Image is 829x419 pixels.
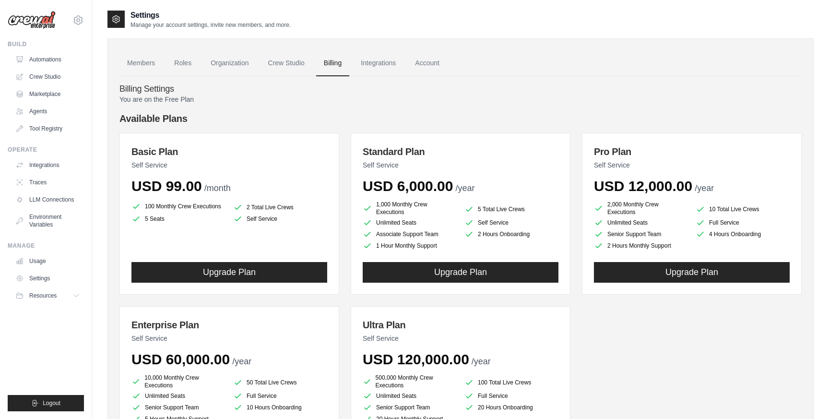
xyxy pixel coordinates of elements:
a: Crew Studio [261,50,312,76]
li: Full Service [696,218,790,227]
div: Manage [8,242,84,250]
li: Unlimited Seats [363,391,457,401]
a: Crew Studio [12,69,84,84]
a: Usage [12,253,84,269]
li: Senior Support Team [131,403,225,412]
a: Roles [166,50,199,76]
a: Marketplace [12,86,84,102]
h2: Settings [130,10,291,21]
span: USD 6,000.00 [363,178,453,194]
h4: Available Plans [119,112,802,125]
li: 5 Seats [131,214,225,224]
li: 4 Hours Onboarding [696,229,790,239]
p: Self Service [594,160,790,170]
span: /year [472,357,491,366]
li: 500,000 Monthly Crew Executions [363,374,457,389]
li: Unlimited Seats [131,391,225,401]
a: Integrations [353,50,403,76]
li: Self Service [464,218,558,227]
li: Senior Support Team [363,403,457,412]
a: Integrations [12,157,84,173]
li: 50 Total Live Crews [233,376,327,389]
span: Resources [29,292,57,299]
span: USD 120,000.00 [363,351,469,367]
a: Tool Registry [12,121,84,136]
h3: Basic Plan [131,145,327,158]
li: 2 Hours Monthly Support [594,241,688,251]
li: Associate Support Team [363,229,457,239]
a: Billing [316,50,349,76]
li: Unlimited Seats [363,218,457,227]
span: USD 99.00 [131,178,202,194]
div: Operate [8,146,84,154]
a: Environment Variables [12,209,84,232]
button: Upgrade Plan [131,262,327,283]
li: 10 Total Live Crews [696,203,790,216]
p: You are on the Free Plan [119,95,802,104]
li: Unlimited Seats [594,218,688,227]
span: /year [232,357,251,366]
a: Agents [12,104,84,119]
li: Full Service [233,391,327,401]
li: 20 Hours Onboarding [464,403,558,412]
button: Logout [8,395,84,411]
li: 1 Hour Monthly Support [363,241,457,251]
p: Self Service [131,334,327,343]
div: Build [8,40,84,48]
p: Self Service [363,160,558,170]
a: Automations [12,52,84,67]
li: 2,000 Monthly Crew Executions [594,201,688,216]
h3: Ultra Plan [363,318,558,332]
li: Full Service [464,391,558,401]
li: 10 Hours Onboarding [233,403,327,412]
p: Self Service [363,334,558,343]
span: /year [695,183,714,193]
p: Self Service [131,160,327,170]
a: Organization [203,50,256,76]
span: /month [204,183,231,193]
span: Logout [43,399,60,407]
li: 5 Total Live Crews [464,203,558,216]
a: Settings [12,271,84,286]
p: Manage your account settings, invite new members, and more. [130,21,291,29]
span: /year [455,183,474,193]
li: 10,000 Monthly Crew Executions [131,374,225,389]
h4: Billing Settings [119,84,802,95]
h3: Pro Plan [594,145,790,158]
li: Self Service [233,214,327,224]
li: 2 Total Live Crews [233,203,327,212]
h3: Enterprise Plan [131,318,327,332]
button: Upgrade Plan [594,262,790,283]
a: Members [119,50,163,76]
li: 1,000 Monthly Crew Executions [363,201,457,216]
h3: Standard Plan [363,145,558,158]
span: USD 60,000.00 [131,351,230,367]
button: Resources [12,288,84,303]
a: Account [407,50,447,76]
button: Upgrade Plan [363,262,558,283]
li: 2 Hours Onboarding [464,229,558,239]
li: 100 Monthly Crew Executions [131,201,225,212]
span: USD 12,000.00 [594,178,692,194]
li: 100 Total Live Crews [464,376,558,389]
li: Senior Support Team [594,229,688,239]
a: LLM Connections [12,192,84,207]
a: Traces [12,175,84,190]
img: Logo [8,11,56,29]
